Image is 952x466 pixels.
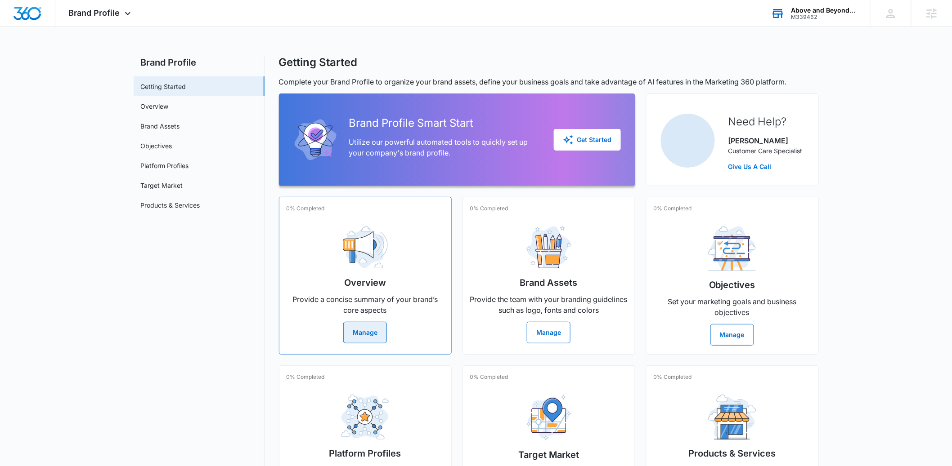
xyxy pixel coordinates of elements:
[661,114,715,168] img: Paul Richardson
[287,204,325,213] p: 0% Completed
[69,8,120,18] span: Brand Profile
[728,135,803,146] p: [PERSON_NAME]
[463,197,635,355] a: 0% CompletedBrand AssetsProvide the team with your branding guidelines such as logo, fonts and co...
[688,447,776,460] h2: Products & Services
[141,181,183,190] a: Target Market
[654,204,692,213] p: 0% Completed
[279,197,452,355] a: 0% CompletedOverviewProvide a concise summary of your brand’s core aspectsManage
[554,129,621,151] button: Get Started
[728,162,803,171] a: Give Us A Call
[141,161,189,170] a: Platform Profiles
[349,137,539,158] p: Utilize our powerful automated tools to quickly set up your company's brand profile.
[134,56,265,69] h2: Brand Profile
[728,114,803,130] h2: Need Help?
[287,294,444,315] p: Provide a concise summary of your brand’s core aspects
[710,324,754,346] button: Manage
[470,204,508,213] p: 0% Completed
[791,14,857,20] div: account id
[349,115,539,131] h2: Brand Profile Smart Start
[141,200,200,210] a: Products & Services
[520,276,578,289] h2: Brand Assets
[527,322,570,343] button: Manage
[329,447,401,460] h2: Platform Profiles
[654,373,692,381] p: 0% Completed
[279,56,358,69] h1: Getting Started
[279,76,819,87] p: Complete your Brand Profile to organize your brand assets, define your business goals and take ad...
[141,121,180,131] a: Brand Assets
[141,102,169,111] a: Overview
[470,373,508,381] p: 0% Completed
[470,294,628,315] p: Provide the team with your branding guidelines such as logo, fonts and colors
[654,296,811,318] p: Set your marketing goals and business objectives
[709,278,755,292] h2: Objectives
[646,197,819,355] a: 0% CompletedObjectivesSet your marketing goals and business objectivesManage
[728,146,803,155] p: Customer Care Specialist
[141,82,186,91] a: Getting Started
[563,134,612,145] div: Get Started
[344,276,386,289] h2: Overview
[287,373,325,381] p: 0% Completed
[141,141,172,151] a: Objectives
[343,322,387,343] button: Manage
[791,7,857,14] div: account name
[518,448,579,462] h2: Target Market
